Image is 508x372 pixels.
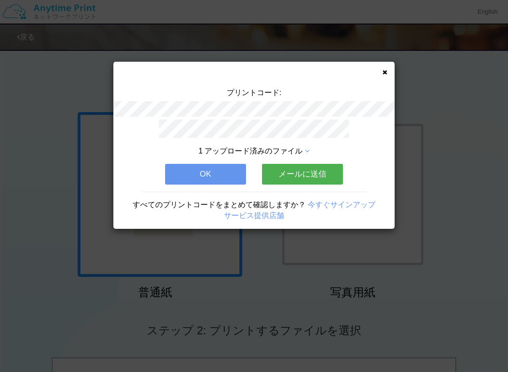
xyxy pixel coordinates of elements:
a: 今すぐサインアップ [308,201,375,209]
span: すべてのプリントコードをまとめて確認しますか？ [133,201,306,209]
button: OK [165,164,246,185]
button: メールに送信 [262,164,343,185]
a: サービス提供店舗 [224,211,284,219]
span: 1 アップロード済みのファイル [198,147,302,155]
span: プリントコード: [227,89,281,97]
